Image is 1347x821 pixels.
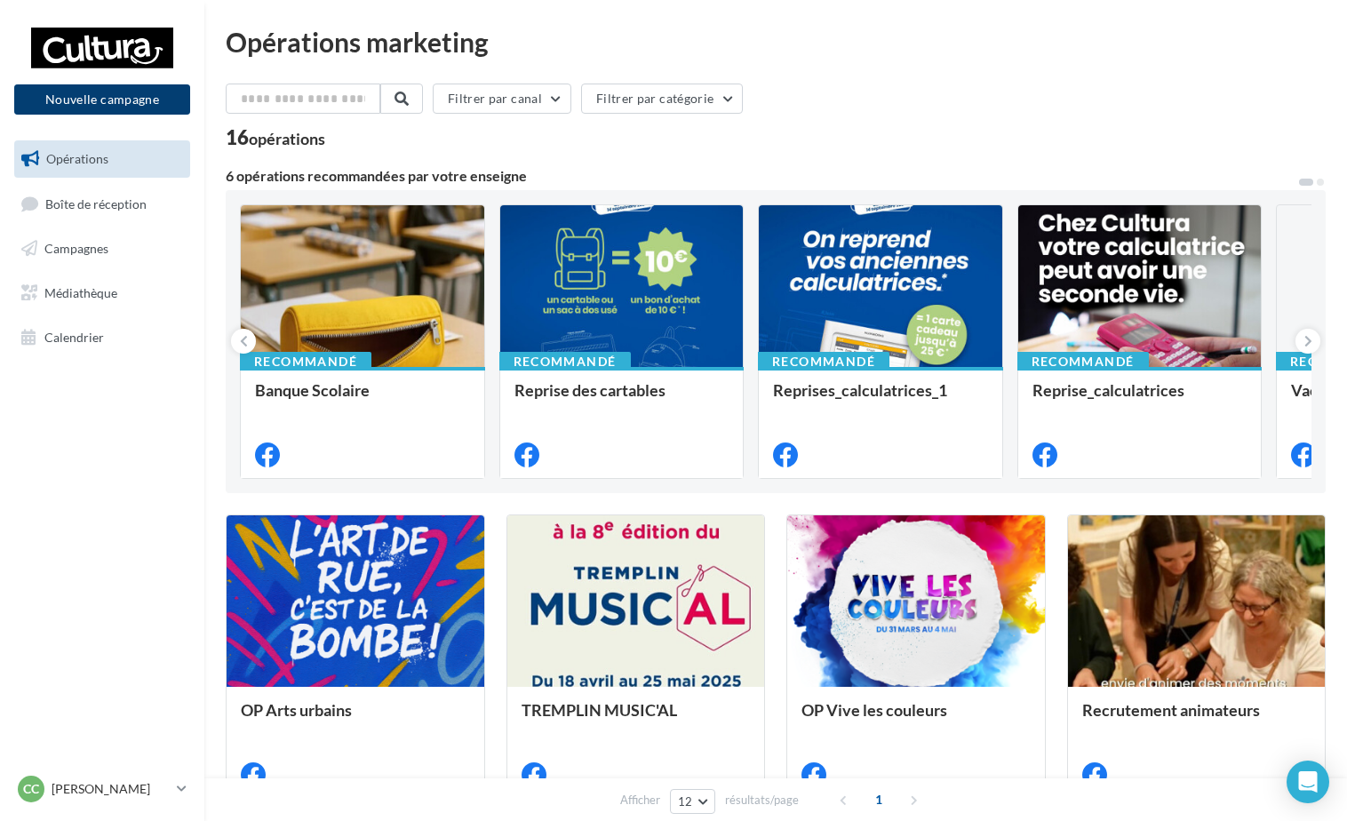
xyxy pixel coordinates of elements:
[45,195,147,211] span: Boîte de réception
[11,275,194,312] a: Médiathèque
[581,84,743,114] button: Filtrer par catégorie
[1082,700,1260,720] span: Recrutement animateurs
[226,128,325,147] div: 16
[44,241,108,256] span: Campagnes
[14,772,190,806] a: Cc [PERSON_NAME]
[11,140,194,178] a: Opérations
[433,84,571,114] button: Filtrer par canal
[773,380,947,400] span: Reprises_calculatrices_1
[52,780,170,798] p: [PERSON_NAME]
[1017,352,1149,371] div: Recommandé
[522,700,677,720] span: TREMPLIN MUSIC'AL
[1032,380,1184,400] span: Reprise_calculatrices
[499,352,631,371] div: Recommandé
[11,230,194,267] a: Campagnes
[226,28,1326,55] div: Opérations marketing
[23,780,39,798] span: Cc
[865,785,893,814] span: 1
[240,352,371,371] div: Recommandé
[46,151,108,166] span: Opérations
[226,169,1297,183] div: 6 opérations recommandées par votre enseigne
[11,319,194,356] a: Calendrier
[801,700,947,720] span: OP Vive les couleurs
[44,329,104,344] span: Calendrier
[758,352,889,371] div: Recommandé
[241,700,352,720] span: OP Arts urbains
[725,792,799,809] span: résultats/page
[514,380,666,400] span: Reprise des cartables
[249,131,325,147] div: opérations
[678,794,693,809] span: 12
[1287,761,1329,803] div: Open Intercom Messenger
[620,792,660,809] span: Afficher
[11,185,194,223] a: Boîte de réception
[14,84,190,115] button: Nouvelle campagne
[670,789,715,814] button: 12
[255,380,370,400] span: Banque Scolaire
[44,285,117,300] span: Médiathèque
